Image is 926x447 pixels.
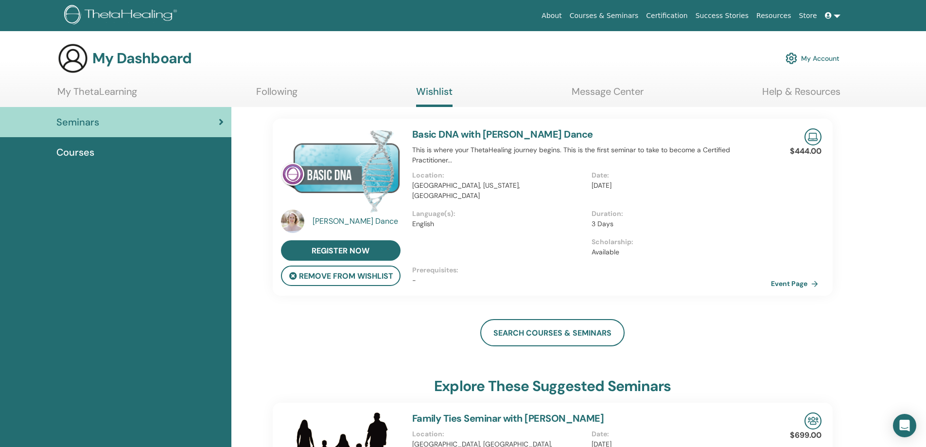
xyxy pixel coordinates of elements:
img: Live Online Seminar [804,128,821,145]
p: English [412,219,586,229]
img: generic-user-icon.jpg [57,43,88,74]
p: Location : [412,170,586,180]
h3: explore these suggested seminars [434,377,671,395]
p: Language(s) : [412,209,586,219]
div: Open Intercom Messenger [893,414,916,437]
img: In-Person Seminar [804,412,821,429]
p: [DATE] [592,180,765,191]
p: Date : [592,429,765,439]
img: cog.svg [786,50,797,67]
a: About [538,7,565,25]
p: Location : [412,429,586,439]
p: This is where your ThetaHealing journey begins. This is the first seminar to take to become a Cer... [412,145,771,165]
h3: My Dashboard [92,50,192,67]
p: Date : [592,170,765,180]
img: default.jpg [281,210,304,233]
a: My Account [786,48,839,69]
a: search courses & seminars [480,319,625,346]
button: remove from wishlist [281,266,401,286]
a: [PERSON_NAME] Dance [313,215,402,227]
a: Message Center [572,86,644,105]
a: Success Stories [692,7,752,25]
a: Help & Resources [762,86,840,105]
a: Resources [752,7,795,25]
a: Store [795,7,821,25]
a: Following [256,86,297,105]
span: Seminars [56,115,99,129]
a: Courses & Seminars [566,7,643,25]
img: logo.png [64,5,180,27]
p: Available [592,247,765,257]
a: My ThetaLearning [57,86,137,105]
p: 3 Days [592,219,765,229]
a: register now [281,240,401,261]
a: Event Page [771,276,822,291]
p: Prerequisites : [412,265,771,275]
img: Basic DNA [281,128,401,213]
a: Family Ties Seminar with [PERSON_NAME] [412,412,604,425]
p: $444.00 [790,145,821,157]
p: [GEOGRAPHIC_DATA], [US_STATE], [GEOGRAPHIC_DATA] [412,180,586,201]
p: Duration : [592,209,765,219]
a: Basic DNA with [PERSON_NAME] Dance [412,128,593,141]
p: - [412,275,771,286]
a: Certification [642,7,691,25]
p: Scholarship : [592,237,765,247]
p: $699.00 [790,429,821,441]
span: register now [312,246,369,256]
span: Courses [56,145,94,160]
a: Wishlist [416,86,453,107]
